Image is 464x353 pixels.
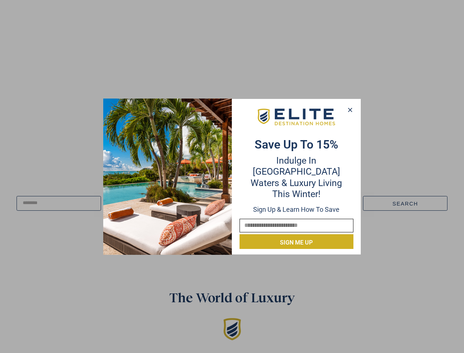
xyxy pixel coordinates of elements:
img: Desktop-Opt-in-2025-01-10T154433.560.png [103,99,232,255]
span: Sign up & learn how to save [253,206,339,213]
button: Sign me up [240,234,353,249]
span: this winter! [272,189,320,199]
img: EDH-Logo-Horizontal-217-58px.png [256,107,336,128]
span: Indulge in [GEOGRAPHIC_DATA] [253,155,340,177]
span: Waters & Luxury Living [251,178,342,188]
input: Email [240,219,353,232]
button: Close [345,104,355,115]
strong: Save up to 15% [255,138,338,151]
